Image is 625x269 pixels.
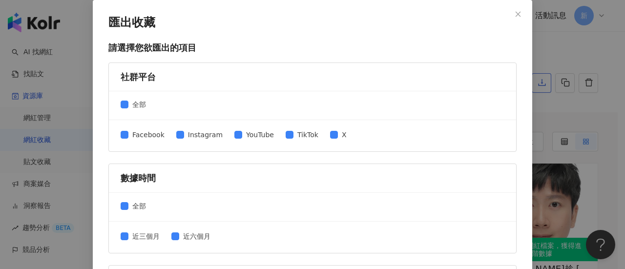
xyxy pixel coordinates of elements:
[242,129,278,140] span: YouTube
[128,231,164,242] span: 近三個月
[128,129,168,140] span: Facebook
[121,172,504,184] div: 數據時間
[179,231,214,242] span: 近六個月
[121,71,504,83] div: 社群平台
[515,11,521,18] span: close
[108,41,517,54] p: 請選擇您欲匯出的項目
[108,16,517,29] p: 匯出收藏
[184,129,227,140] span: Instagram
[338,129,351,140] span: X
[128,99,150,110] span: 全部
[128,201,150,211] span: 全部
[508,4,528,24] button: Close
[293,129,322,140] span: TikTok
